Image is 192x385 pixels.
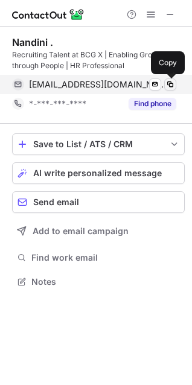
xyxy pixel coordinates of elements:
span: Add to email campaign [33,226,129,236]
button: save-profile-one-click [12,133,185,155]
span: Send email [33,197,79,207]
div: Recruiting Talent at BCG X | Enabling Growth through People | HR Professional [12,49,185,71]
img: ContactOut v5.3.10 [12,7,85,22]
span: Find work email [31,252,180,263]
button: Send email [12,191,185,213]
button: Find work email [12,249,185,266]
button: Reveal Button [129,98,176,110]
span: AI write personalized message [33,168,162,178]
div: Nandini . [12,36,53,48]
button: Add to email campaign [12,220,185,242]
span: [EMAIL_ADDRESS][DOMAIN_NAME] [29,79,167,90]
button: AI write personalized message [12,162,185,184]
button: Notes [12,273,185,290]
div: Save to List / ATS / CRM [33,139,164,149]
span: Notes [31,276,180,287]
